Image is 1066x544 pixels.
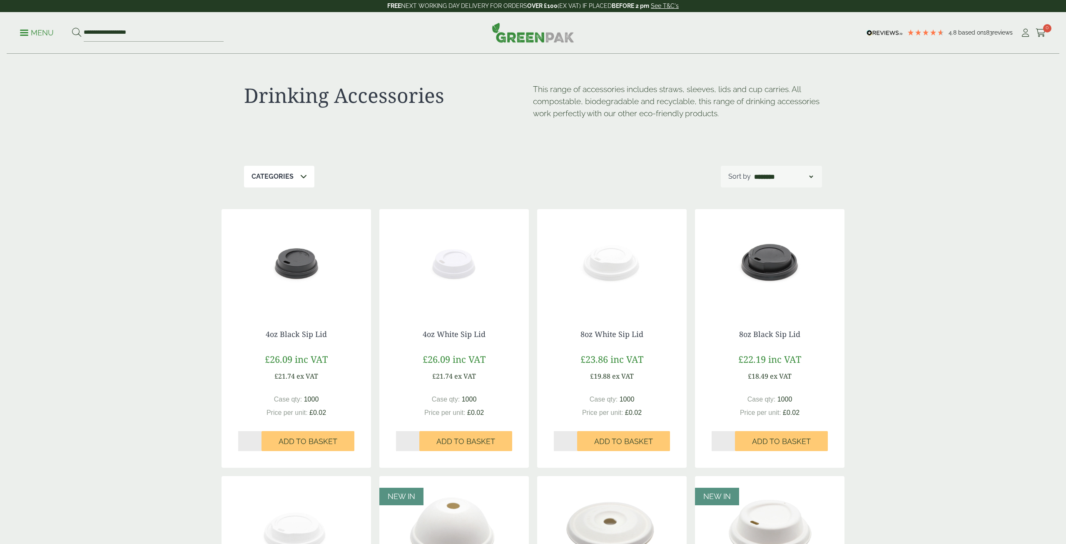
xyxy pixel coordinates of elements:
span: ex VAT [612,372,634,381]
span: 1000 [620,396,635,403]
img: GreenPak Supplies [492,22,574,42]
span: Add to Basket [436,437,495,446]
p: Menu [20,28,54,38]
span: inc VAT [768,353,801,365]
span: inc VAT [453,353,486,365]
img: 8oz White Sip Lid [537,209,687,313]
span: £26.09 [265,353,292,365]
span: £22.19 [738,353,766,365]
span: Case qty: [590,396,618,403]
a: 8oz White Sip Lid [580,329,643,339]
p: Sort by [728,172,751,182]
img: 8oz Black Sip Lid [695,209,844,313]
span: Add to Basket [752,437,811,446]
span: ex VAT [296,372,318,381]
strong: BEFORE 2 pm [612,2,649,9]
select: Shop order [752,172,814,182]
span: Price per unit: [740,409,781,416]
a: 8oz Black Sip Lid [739,329,800,339]
span: inc VAT [610,353,643,365]
a: 0 [1036,27,1046,39]
span: £19.88 [590,372,610,381]
span: Case qty: [747,396,776,403]
a: Menu [20,28,54,36]
span: Price per unit: [582,409,623,416]
span: £0.02 [467,409,484,416]
span: NEW IN [703,492,731,501]
span: ex VAT [454,372,476,381]
button: Add to Basket [577,431,670,451]
span: Price per unit: [266,409,308,416]
strong: FREE [387,2,401,9]
a: 4oz White Sip Lid [423,329,486,339]
span: reviews [992,29,1013,36]
a: 4oz Black Sip Lid [266,329,327,339]
button: Add to Basket [419,431,512,451]
span: 1000 [777,396,792,403]
img: 4oz White Sip Lid [379,209,529,313]
button: Add to Basket [262,431,354,451]
span: NEW IN [388,492,415,501]
span: £0.02 [309,409,326,416]
i: My Account [1020,29,1031,37]
span: £0.02 [783,409,799,416]
span: Case qty: [432,396,460,403]
span: Based on [958,29,984,36]
p: This range of accessories includes straws, sleeves, lids and cup carries. All compostable, biodeg... [533,83,822,119]
span: £23.86 [580,353,608,365]
span: 4.8 [949,29,958,36]
img: 4oz Black Slip Lid [222,209,371,313]
span: ex VAT [770,372,792,381]
span: £21.74 [432,372,453,381]
span: Add to Basket [594,437,653,446]
span: 1000 [304,396,319,403]
span: Price per unit: [424,409,466,416]
span: 1000 [462,396,477,403]
h1: Drinking Accessories [244,83,533,107]
span: Case qty: [274,396,302,403]
p: Categories [252,172,294,182]
span: £21.74 [274,372,295,381]
a: See T&C's [651,2,679,9]
strong: OVER £100 [527,2,558,9]
div: 4.79 Stars [907,29,944,36]
span: inc VAT [295,353,328,365]
span: £0.02 [625,409,642,416]
span: £18.49 [748,372,768,381]
img: REVIEWS.io [867,30,903,36]
span: £26.09 [423,353,450,365]
i: Cart [1036,29,1046,37]
span: Add to Basket [279,437,337,446]
button: Add to Basket [735,431,828,451]
span: 183 [984,29,992,36]
span: 0 [1043,24,1051,32]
